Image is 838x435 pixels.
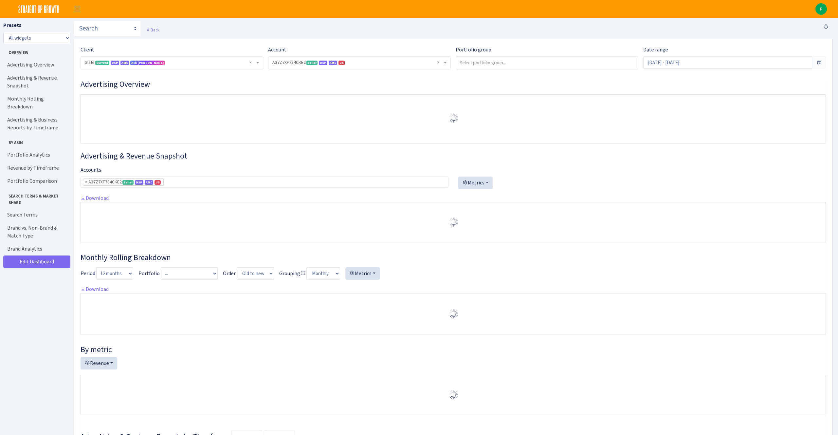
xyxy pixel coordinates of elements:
[3,242,69,255] a: Brand Analytics
[135,180,143,185] span: DSP
[146,27,159,33] a: Back
[300,271,305,276] i: Avg. daily only for these metrics:<br> Sessions<br> Units<br> Revenue<br> Spend<br> Ad Sales<br> ...
[3,58,69,71] a: Advertising Overview
[155,180,161,185] span: US
[81,357,117,369] button: Revenue
[448,217,459,227] img: Preloader
[3,221,69,242] a: Brand vs. Non-Brand & Match Type
[81,46,94,54] label: Client
[122,180,134,185] span: Seller
[3,148,69,161] a: Portfolio Analytics
[3,92,69,113] a: Monthly Rolling Breakdown
[81,151,826,161] h3: Widget #2
[815,3,827,15] img: Ron Lubin
[81,80,826,89] h3: Widget #1
[4,190,68,205] span: Search Terms & Market Share
[145,180,153,185] span: Amazon Marketing Cloud
[279,270,305,277] label: Grouping
[3,71,69,92] a: Advertising & Revenue Snapshot
[643,46,668,54] label: Date range
[329,61,337,65] span: Amazon Marketing Cloud
[268,57,450,69] span: A37Z7XF784CKE2 <span class="badge badge-success">Seller</span><span class="badge badge-primary">D...
[83,179,164,186] li: A37Z7XF784CKE2 <span class="badge badge-success">Seller</span><span class="badge badge-primary">D...
[131,61,164,65] span: SUG AI Assistant
[306,61,318,65] span: Seller
[268,46,286,54] label: Account
[4,137,68,146] span: By ASIN
[81,270,95,277] label: Period
[81,166,101,174] label: Accounts
[111,61,119,65] span: DSP
[81,345,826,354] h4: By metric
[95,61,109,65] span: Current
[3,113,69,134] a: Advertising & Business Reports by Timeframe
[120,61,129,65] span: Amazon Marketing Cloud
[456,46,491,54] label: Portfolio group
[81,286,109,293] a: Download
[69,4,85,14] button: Toggle navigation
[130,61,165,65] span: Ask [PERSON_NAME]
[4,47,68,56] span: Overview
[81,195,109,201] a: Download
[448,309,459,319] img: Preloader
[3,161,69,175] a: Revenue by Timeframe
[3,208,69,221] a: Search Terms
[456,57,638,68] input: Select portfolio group...
[319,61,327,65] span: DSP
[458,177,493,189] button: Metrics
[338,61,345,65] span: US
[3,255,70,268] a: Edit Dashboard
[448,113,459,123] img: Preloader
[138,270,160,277] label: Portfolio
[448,389,459,400] img: Preloader
[272,59,443,66] span: A37Z7XF784CKE2 <span class="badge badge-success">Seller</span><span class="badge badge-primary">D...
[815,3,827,15] a: R
[437,59,439,66] span: Remove all items
[3,21,21,29] label: Presets
[3,175,69,188] a: Portfolio Comparison
[345,267,380,280] button: Metrics
[223,270,236,277] label: Order
[85,179,87,185] span: ×
[81,253,826,262] h3: Widget #38
[81,57,263,69] span: Slate <span class="badge badge-success">Current</span><span class="badge badge-primary">DSP</span...
[85,59,255,66] span: Slate <span class="badge badge-success">Current</span><span class="badge badge-primary">DSP</span...
[249,59,252,66] span: Remove all items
